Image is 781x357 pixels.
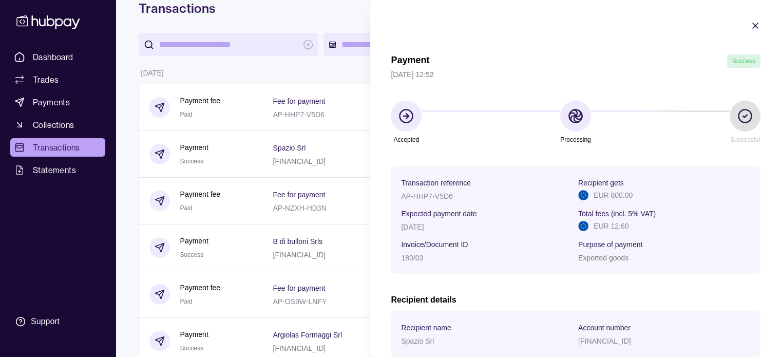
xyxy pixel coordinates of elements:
[730,134,760,145] p: Successful
[594,220,628,232] p: EUR 12.60
[578,179,624,187] p: Recipient gets
[578,210,656,218] p: Total fees (incl. 5% VAT)
[401,179,471,187] p: Transaction reference
[393,134,419,145] p: Accepted
[401,192,452,200] p: AP-HHP7-V5D6
[578,240,642,249] p: Purpose of payment
[578,324,631,332] p: Account number
[732,58,755,65] span: Success
[401,337,434,345] p: Spazio Srl
[578,254,628,262] p: Exported goods
[560,134,590,145] p: Processing
[401,254,423,262] p: 180/03
[578,190,588,200] img: eu
[401,240,468,249] p: Invoice/Document ID
[391,54,429,68] h1: Payment
[594,190,633,201] p: EUR 800.00
[391,294,760,306] h2: Recipient details
[401,223,424,231] p: [DATE]
[578,337,631,345] p: [FINANCIAL_ID]
[391,69,760,80] p: [DATE] 12:52
[578,221,588,231] img: eu
[401,324,451,332] p: Recipient name
[401,210,477,218] p: Expected payment date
